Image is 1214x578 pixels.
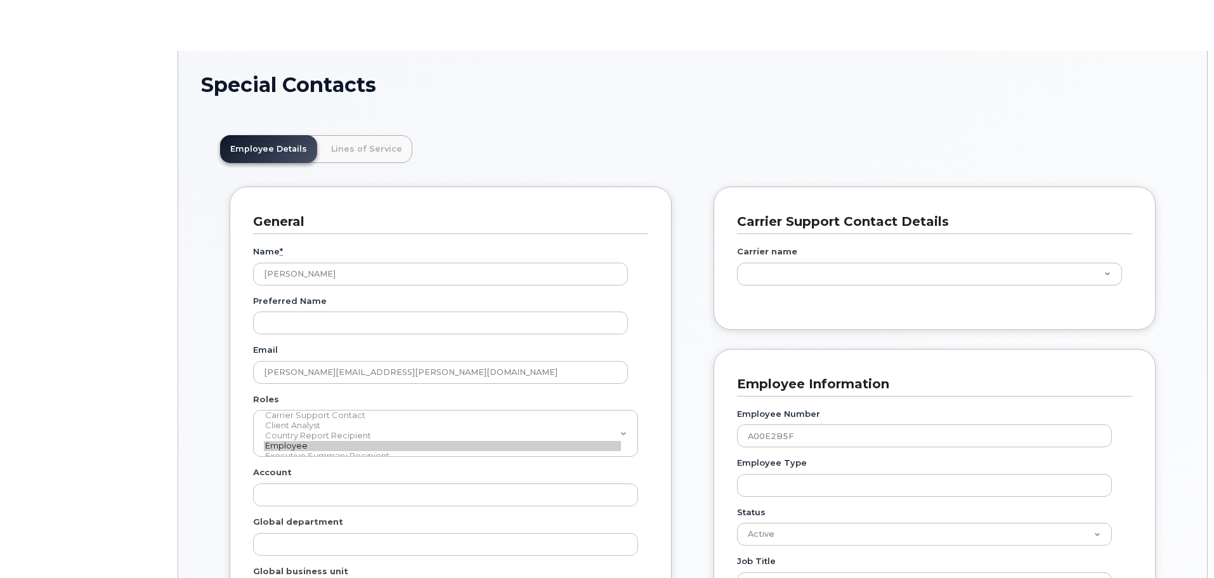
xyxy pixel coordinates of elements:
h3: General [253,213,639,230]
label: Status [737,506,766,518]
a: Employee Details [220,135,317,163]
label: Email [253,344,278,356]
abbr: required [280,246,283,256]
label: Employee Number [737,408,820,420]
label: Roles [253,393,279,405]
label: Preferred Name [253,295,327,307]
option: Carrier Support Contact [264,411,621,421]
label: Carrier name [737,246,797,258]
label: Name [253,246,283,258]
label: Job Title [737,555,776,567]
label: Employee Type [737,457,807,469]
option: Client Analyst [264,421,621,431]
label: Global business unit [253,565,348,577]
option: Country Report Recipient [264,431,621,441]
label: Global department [253,516,343,528]
option: Employee [264,441,621,451]
label: Account [253,466,292,478]
h3: Carrier Support Contact Details [737,213,1123,230]
a: Lines of Service [321,135,412,163]
h1: Special Contacts [201,74,1184,96]
option: Executive Summary Recipient [264,451,621,461]
h3: Employee Information [737,376,1123,393]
